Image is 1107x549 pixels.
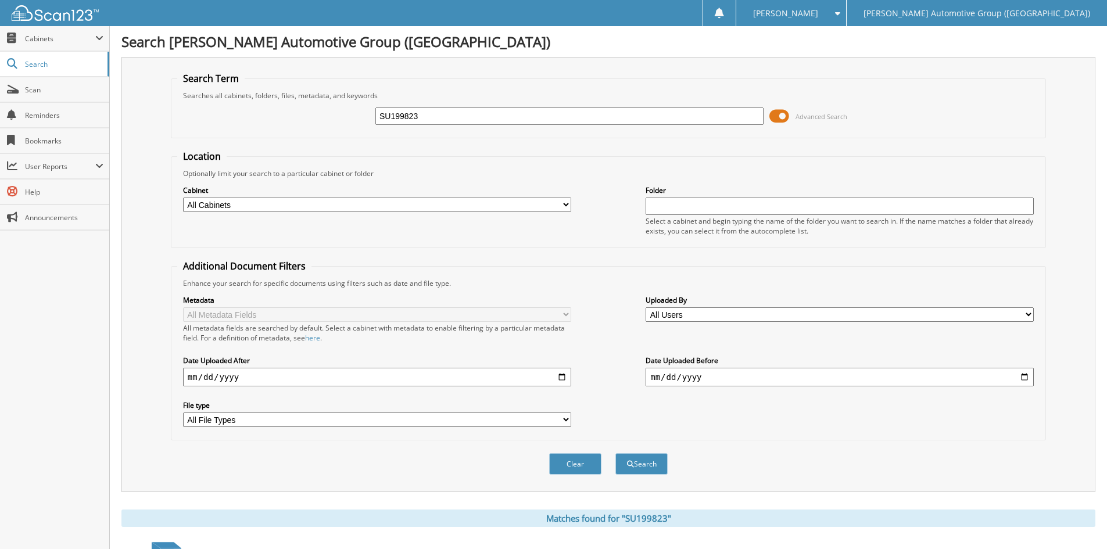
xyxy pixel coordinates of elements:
[753,10,818,17] span: [PERSON_NAME]
[177,150,227,163] legend: Location
[177,278,1040,288] div: Enhance your search for specific documents using filters such as date and file type.
[646,356,1034,365] label: Date Uploaded Before
[183,323,571,343] div: All metadata fields are searched by default. Select a cabinet with metadata to enable filtering b...
[177,72,245,85] legend: Search Term
[646,216,1034,236] div: Select a cabinet and begin typing the name of the folder you want to search in. If the name match...
[25,187,103,197] span: Help
[25,136,103,146] span: Bookmarks
[305,333,320,343] a: here
[796,112,847,121] span: Advanced Search
[183,356,571,365] label: Date Uploaded After
[25,213,103,223] span: Announcements
[25,59,102,69] span: Search
[183,368,571,386] input: start
[615,453,668,475] button: Search
[549,453,601,475] button: Clear
[25,162,95,171] span: User Reports
[25,34,95,44] span: Cabinets
[864,10,1090,17] span: [PERSON_NAME] Automotive Group ([GEOGRAPHIC_DATA])
[646,295,1034,305] label: Uploaded By
[25,85,103,95] span: Scan
[25,110,103,120] span: Reminders
[177,260,311,272] legend: Additional Document Filters
[183,295,571,305] label: Metadata
[177,91,1040,101] div: Searches all cabinets, folders, files, metadata, and keywords
[177,168,1040,178] div: Optionally limit your search to a particular cabinet or folder
[121,32,1095,51] h1: Search [PERSON_NAME] Automotive Group ([GEOGRAPHIC_DATA])
[183,185,571,195] label: Cabinet
[183,400,571,410] label: File type
[646,185,1034,195] label: Folder
[12,5,99,21] img: scan123-logo-white.svg
[646,368,1034,386] input: end
[121,509,1095,527] div: Matches found for "SU199823"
